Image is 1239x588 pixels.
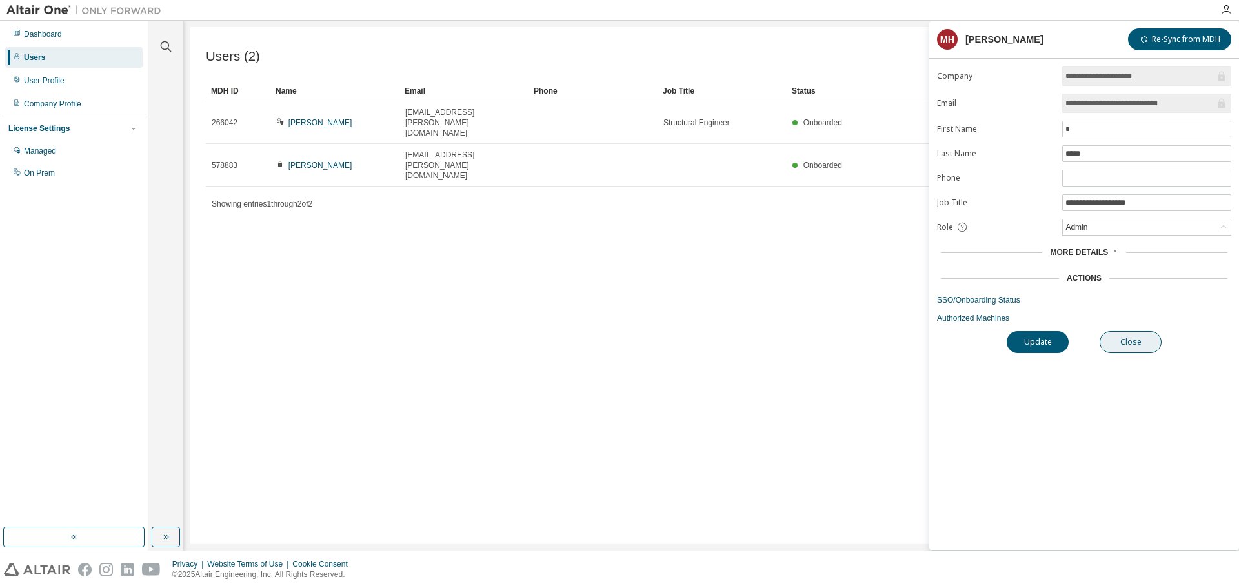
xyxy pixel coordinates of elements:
[937,71,1054,81] label: Company
[937,222,953,232] span: Role
[4,563,70,576] img: altair_logo.svg
[8,123,70,134] div: License Settings
[937,29,958,50] div: MH
[172,569,356,580] p: © 2025 Altair Engineering, Inc. All Rights Reserved.
[288,161,352,170] a: [PERSON_NAME]
[663,81,781,101] div: Job Title
[1100,331,1162,353] button: Close
[24,29,62,39] div: Dashboard
[937,313,1231,323] a: Authorized Machines
[78,563,92,576] img: facebook.svg
[292,559,355,569] div: Cookie Consent
[288,118,352,127] a: [PERSON_NAME]
[405,81,523,101] div: Email
[803,161,842,170] span: Onboarded
[937,124,1054,134] label: First Name
[24,146,56,156] div: Managed
[212,199,312,208] span: Showing entries 1 through 2 of 2
[1007,331,1069,353] button: Update
[1063,219,1231,235] div: Admin
[937,98,1054,108] label: Email
[172,559,207,569] div: Privacy
[6,4,168,17] img: Altair One
[405,107,523,138] span: [EMAIL_ADDRESS][PERSON_NAME][DOMAIN_NAME]
[792,81,1150,101] div: Status
[1067,273,1102,283] div: Actions
[24,76,65,86] div: User Profile
[24,168,55,178] div: On Prem
[405,150,523,181] span: [EMAIL_ADDRESS][PERSON_NAME][DOMAIN_NAME]
[24,52,45,63] div: Users
[212,160,237,170] span: 578883
[1063,220,1089,234] div: Admin
[24,99,81,109] div: Company Profile
[207,559,292,569] div: Website Terms of Use
[121,563,134,576] img: linkedin.svg
[1050,248,1108,257] span: More Details
[937,173,1054,183] label: Phone
[663,117,730,128] span: Structural Engineer
[937,148,1054,159] label: Last Name
[276,81,394,101] div: Name
[534,81,652,101] div: Phone
[206,49,260,64] span: Users (2)
[99,563,113,576] img: instagram.svg
[212,117,237,128] span: 266042
[937,295,1231,305] a: SSO/Onboarding Status
[142,563,161,576] img: youtube.svg
[211,81,265,101] div: MDH ID
[965,34,1043,45] div: [PERSON_NAME]
[803,118,842,127] span: Onboarded
[937,198,1054,208] label: Job Title
[1128,28,1231,50] button: Re-Sync from MDH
